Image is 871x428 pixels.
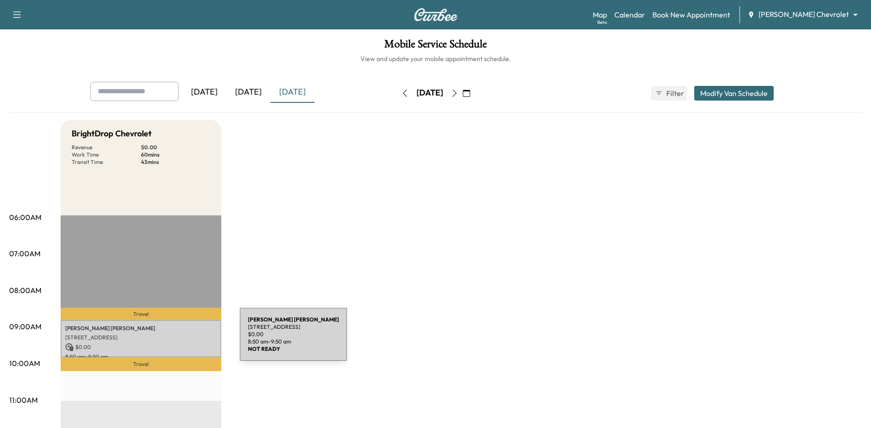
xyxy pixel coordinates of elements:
p: [STREET_ADDRESS] [65,334,217,341]
p: Travel [61,357,221,371]
h6: View and update your mobile appointment schedule. [9,54,862,63]
p: 06:00AM [9,212,41,223]
p: 08:00AM [9,285,41,296]
p: 09:00AM [9,321,41,332]
p: [PERSON_NAME] [PERSON_NAME] [65,325,217,332]
p: Work Time [72,151,141,158]
img: Curbee Logo [414,8,458,21]
p: 11:00AM [9,394,38,405]
a: Book New Appointment [652,9,730,20]
p: 07:00AM [9,248,40,259]
div: [DATE] [416,87,443,99]
a: MapBeta [593,9,607,20]
p: $ 0.00 [65,343,217,351]
a: Calendar [614,9,645,20]
button: Modify Van Schedule [694,86,774,101]
p: Revenue [72,144,141,151]
div: Beta [597,19,607,26]
span: [PERSON_NAME] Chevrolet [759,9,849,20]
div: [DATE] [182,82,226,103]
p: 60 mins [141,151,210,158]
p: 43 mins [141,158,210,166]
span: Filter [666,88,683,99]
h5: BrightDrop Chevrolet [72,127,152,140]
h1: Mobile Service Schedule [9,39,862,54]
button: Filter [651,86,687,101]
p: Transit Time [72,158,141,166]
p: 8:50 am - 9:50 am [65,353,217,360]
p: 10:00AM [9,358,40,369]
div: [DATE] [270,82,315,103]
p: Travel [61,308,221,320]
p: $ 0.00 [141,144,210,151]
div: [DATE] [226,82,270,103]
